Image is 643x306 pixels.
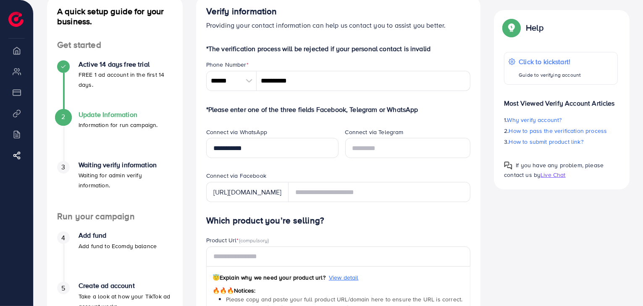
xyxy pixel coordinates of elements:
[519,57,581,67] p: Click to kickstart!
[504,126,618,136] p: 2.
[329,273,359,282] span: View detail
[79,70,173,90] p: FREE 1 ad account in the first 14 days.
[206,215,471,226] h4: Which product you’re selling?
[206,104,471,114] p: *Please enter one of the three fields Facebook, Telegram or WhatsApp
[206,20,471,30] p: Providing your contact information can help us contact you to assist you better.
[79,111,158,119] h4: Update Information
[61,233,65,243] span: 4
[509,137,583,146] span: How to submit product link?
[79,282,173,290] h4: Create ad account
[47,231,183,282] li: Add fund
[47,161,183,211] li: Waiting verify information
[504,161,604,179] span: If you have any problem, please contact us by
[79,241,157,251] p: Add fund to Ecomdy balance
[79,120,158,130] p: Information for run campaign.
[213,286,256,295] span: Notices:
[47,111,183,161] li: Update Information
[541,171,565,179] span: Live Chat
[504,20,519,35] img: Popup guide
[206,44,471,54] p: *The verification process will be rejected if your personal contact is invalid
[504,137,618,147] p: 3.
[504,115,618,125] p: 1.
[61,162,65,172] span: 3
[47,60,183,111] li: Active 14 days free trial
[206,182,289,202] div: [URL][DOMAIN_NAME]
[79,60,173,68] h4: Active 14 days free trial
[239,236,269,244] span: (compulsory)
[507,116,562,124] span: Why verify account?
[206,236,269,244] label: Product Url
[79,170,173,190] p: Waiting for admin verify information.
[206,6,471,17] h4: Verify information
[509,127,607,135] span: How to pass the verification process
[61,283,65,293] span: 5
[504,161,512,170] img: Popup guide
[79,161,173,169] h4: Waiting verify information
[504,91,618,108] p: Most Viewed Verify Account Articles
[79,231,157,239] h4: Add fund
[47,40,183,50] h4: Get started
[47,211,183,222] h4: Run your campaign
[47,6,183,26] h4: A quick setup guide for your business.
[206,128,267,136] label: Connect via WhatsApp
[213,273,325,282] span: Explain why we need your product url?
[526,23,543,33] p: Help
[206,60,249,69] label: Phone Number
[8,12,24,27] img: logo
[607,268,637,300] iframe: Chat
[206,171,266,180] label: Connect via Facebook
[61,112,65,122] span: 2
[213,286,234,295] span: 🔥🔥🔥
[345,128,404,136] label: Connect via Telegram
[213,273,220,282] span: 😇
[519,70,581,80] p: Guide to verifying account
